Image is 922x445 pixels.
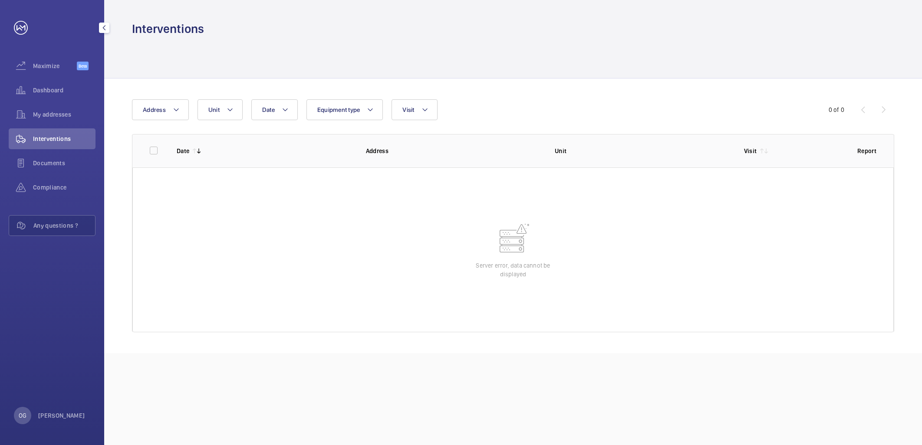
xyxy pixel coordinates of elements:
span: Date [262,106,275,113]
button: Address [132,99,189,120]
span: Address [143,106,166,113]
p: Visit [744,147,757,155]
h1: Interventions [132,21,204,37]
p: Date [177,147,189,155]
span: Compliance [33,183,95,192]
p: OG [19,411,26,420]
span: Beta [77,62,89,70]
p: Report [857,147,876,155]
span: Equipment type [317,106,360,113]
span: Dashboard [33,86,95,95]
button: Visit [392,99,437,120]
span: Visit [402,106,414,113]
div: 0 of 0 [829,105,844,114]
span: Any questions ? [33,221,95,230]
p: Address [366,147,541,155]
button: Equipment type [306,99,383,120]
span: Documents [33,159,95,167]
span: My addresses [33,110,95,119]
p: [PERSON_NAME] [38,411,85,420]
button: Unit [198,99,243,120]
span: Maximize [33,62,77,70]
button: Date [251,99,298,120]
span: Interventions [33,134,95,143]
span: Unit [208,106,220,113]
p: Server error, data cannot be displayed [470,261,556,278]
p: Unit [555,147,730,155]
